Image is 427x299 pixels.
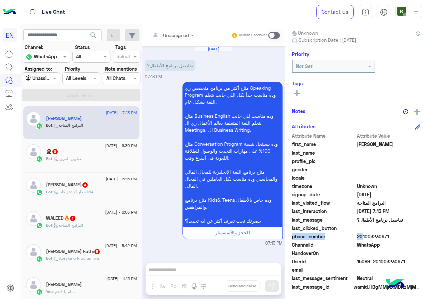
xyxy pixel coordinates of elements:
[195,47,232,51] h6: [DATE]
[357,183,421,190] span: Unknown
[115,44,126,51] label: Tags
[292,141,356,148] span: first_name
[36,256,43,262] img: WhatsApp
[46,182,88,188] h5: Mai Mamdouh
[380,8,388,16] img: tab
[292,158,356,165] span: profile_pic
[105,143,137,149] span: [DATE] - 6:30 PM
[357,132,421,139] span: Attribute Value
[215,230,250,235] span: للحجز والأستفسار
[52,189,93,194] span: : اسعار الإشتراكاتWA
[239,33,267,38] small: Human Handover
[85,29,102,44] button: search
[316,5,354,19] a: Contact Us
[357,250,421,257] span: null
[36,289,43,295] img: WhatsApp
[357,258,421,265] span: 15089_201003230671
[36,156,43,162] img: WhatsApp
[46,249,100,254] h5: Mona Gomaa Fathi
[412,8,420,16] img: profile
[292,241,356,248] span: ChannelId
[357,166,421,173] span: null
[46,189,52,194] span: Bot
[105,243,137,249] span: [DATE] - 5:42 PM
[52,149,58,154] span: 8
[292,258,356,265] span: UserId
[52,223,83,228] span: : البرامج المتاحة
[46,156,52,161] span: Bot
[292,275,356,282] span: last_message_sentiment
[145,60,195,71] p: 4/9/2025, 7:13 PM
[46,282,82,287] h5: Youssef Fares
[292,283,352,290] span: last_message_id
[46,149,58,154] h5: 🥷
[26,277,41,292] img: defaultAdmin.png
[36,189,43,196] img: WhatsApp
[357,208,421,215] span: 2025-09-04T16:13:31.619Z
[362,8,369,16] img: tab
[359,5,372,19] a: tab
[36,222,43,229] img: WhatsApp
[292,191,356,198] span: signup_date
[292,183,356,190] span: timezone
[357,275,421,282] span: 0
[357,174,421,181] span: null
[26,111,41,126] img: defaultAdmin.png
[94,249,100,254] span: 5
[46,223,52,228] span: Bot
[292,132,356,139] span: Attribute Name
[46,215,76,221] h5: WALEED🔥
[299,36,356,43] span: Subscription Date : [DATE]
[106,110,137,116] span: [DATE] - 7:13 PM
[292,149,356,156] span: last_name
[25,65,52,72] label: Assigned to:
[292,208,356,215] span: last_interaction
[46,256,52,261] span: Bot
[28,8,37,16] img: tab
[145,74,162,79] span: 07:13 PM
[82,182,88,188] span: 4
[46,123,52,128] span: Bot
[292,216,356,223] span: last_message
[414,109,420,115] img: add
[357,225,421,232] span: null
[115,53,130,61] div: Select
[354,283,420,290] span: wamid.HBgMMjAxMDAzMjMwNjcxFQIAEhggRUVDODNGRDczNkVCOTlGQkFCQjMzRDVCQjQ4QkRDRjAA
[36,123,43,129] img: WhatsApp
[106,276,137,282] span: [DATE] - 1:15 PM
[89,31,97,39] span: search
[46,289,53,294] span: You
[265,240,283,247] span: 07:13 PM
[52,256,99,261] span: : Speaking Program wa
[26,244,41,259] img: defaultAdmin.png
[357,233,421,240] span: 201003230671
[292,250,356,257] span: HandoverOn
[25,44,43,51] label: Channel:
[397,7,406,16] img: userImage
[292,266,356,273] span: email
[292,123,316,129] h6: Attributes
[52,156,82,161] span: : عناوين الفروع
[26,211,41,226] img: defaultAdmin.png
[292,233,356,240] span: phone_number
[225,280,260,292] button: Send and close
[403,109,408,114] img: notes
[357,266,421,273] span: null
[52,123,83,128] span: : البرامج المتاحة
[357,199,421,206] span: البرامج المتاحة
[3,28,17,42] div: EN
[26,144,41,159] img: defaultAdmin.png
[292,29,318,36] span: Unknown
[105,209,137,215] span: [DATE] - 6:03 PM
[292,108,306,114] h6: Notes
[3,5,16,19] img: Logo
[292,174,356,181] span: locale
[357,191,421,198] span: 2025-09-04T16:13:31.626Z
[357,141,421,148] span: سعيد
[292,166,356,173] span: gender
[292,199,356,206] span: last_visited_flow
[357,216,421,223] span: تفاصيل برنامج الأطفال؟
[292,225,356,232] span: last_clicked_button
[70,216,75,221] span: 1
[384,272,407,296] img: hulul-logo.png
